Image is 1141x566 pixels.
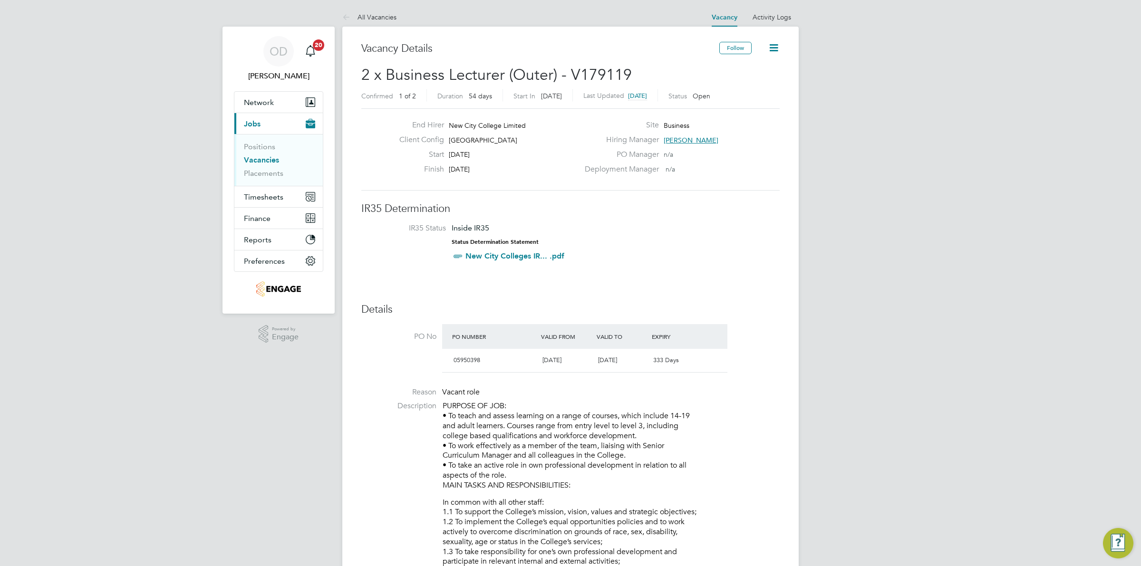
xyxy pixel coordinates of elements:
[452,223,489,232] span: Inside IR35
[361,202,780,216] h3: IR35 Determination
[222,27,335,314] nav: Main navigation
[361,66,632,84] span: 2 x Business Lecturer (Outer) - V179119
[454,356,480,364] span: 05950398
[668,92,687,100] label: Status
[693,92,710,100] span: Open
[272,333,299,341] span: Engage
[234,250,323,271] button: Preferences
[244,142,275,151] a: Positions
[244,119,261,128] span: Jobs
[653,356,679,364] span: 333 Days
[594,328,650,345] div: Valid To
[579,150,659,160] label: PO Manager
[371,223,446,233] label: IR35 Status
[244,214,271,223] span: Finance
[579,120,659,130] label: Site
[234,208,323,229] button: Finance
[244,257,285,266] span: Preferences
[449,121,526,130] span: New City College Limited
[301,36,320,67] a: 20
[392,164,444,174] label: Finish
[244,98,274,107] span: Network
[234,134,323,186] div: Jobs
[392,150,444,160] label: Start
[234,229,323,250] button: Reports
[234,281,323,297] a: Go to home page
[234,113,323,134] button: Jobs
[539,328,594,345] div: Valid From
[361,92,393,100] label: Confirmed
[542,356,561,364] span: [DATE]
[449,165,470,173] span: [DATE]
[1103,528,1133,558] button: Engage Resource Center
[361,401,436,411] label: Description
[270,45,288,58] span: OD
[664,121,689,130] span: Business
[259,325,299,343] a: Powered byEngage
[649,328,705,345] div: Expiry
[244,192,283,201] span: Timesheets
[450,328,539,345] div: PO Number
[449,150,470,159] span: [DATE]
[442,387,480,397] span: Vacant role
[541,92,562,100] span: [DATE]
[234,186,323,207] button: Timesheets
[449,136,517,144] span: [GEOGRAPHIC_DATA]
[465,251,564,260] a: New City Colleges IR... .pdf
[234,92,323,113] button: Network
[664,150,673,159] span: n/a
[361,387,436,397] label: Reason
[313,39,324,51] span: 20
[256,281,300,297] img: jambo-logo-retina.png
[361,42,719,56] h3: Vacancy Details
[753,13,791,21] a: Activity Logs
[392,135,444,145] label: Client Config
[712,13,737,21] a: Vacancy
[443,401,780,490] p: PURPOSE OF JOB: • To teach and assess learning on a range of courses, which include 14-19 and adu...
[342,13,396,21] a: All Vacancies
[513,92,535,100] label: Start In
[598,356,617,364] span: [DATE]
[583,91,624,100] label: Last Updated
[579,135,659,145] label: Hiring Manager
[234,70,323,82] span: Ollie Dart
[666,165,675,173] span: n/a
[244,155,279,164] a: Vacancies
[272,325,299,333] span: Powered by
[469,92,492,100] span: 54 days
[579,164,659,174] label: Deployment Manager
[244,169,283,178] a: Placements
[437,92,463,100] label: Duration
[399,92,416,100] span: 1 of 2
[244,235,271,244] span: Reports
[234,36,323,82] a: OD[PERSON_NAME]
[361,303,780,317] h3: Details
[719,42,752,54] button: Follow
[452,239,539,245] strong: Status Determination Statement
[361,332,436,342] label: PO No
[664,136,718,144] span: [PERSON_NAME]
[628,92,647,100] span: [DATE]
[392,120,444,130] label: End Hirer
